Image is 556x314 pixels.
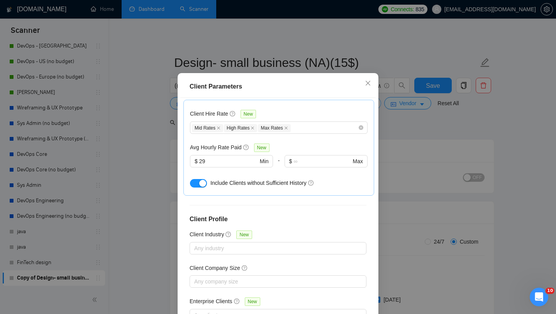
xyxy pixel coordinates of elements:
span: question-circle [243,144,249,150]
span: question-circle [308,180,314,186]
span: New [241,110,256,119]
h5: Client Hire Rate [190,110,228,118]
iframe: Intercom live chat [530,288,548,306]
span: close [217,126,220,130]
h5: Client Company Size [190,264,240,273]
span: Include Clients without Sufficient History [210,180,307,186]
button: Close [358,73,378,94]
span: Min [260,157,269,166]
span: Max [353,157,363,166]
span: close [251,126,254,130]
h4: Client Profile [190,215,366,224]
span: close [284,126,288,130]
span: question-circle [242,265,248,271]
span: 10 [546,288,554,294]
span: $ [195,157,198,166]
span: Mid Rates [192,124,223,132]
span: New [245,298,260,306]
span: close [365,80,371,86]
span: New [236,231,252,239]
span: High Rates [224,124,257,132]
span: $ [289,157,292,166]
input: 0 [199,157,258,166]
h5: Avg Hourly Rate Paid [190,143,242,152]
span: question-circle [230,111,236,117]
span: question-circle [234,298,240,304]
span: Max Rates [258,124,290,132]
h5: Enterprise Clients [190,297,232,306]
input: ∞ [293,157,351,166]
span: New [254,144,270,152]
span: close-circle [359,126,363,130]
div: Client Parameters [190,82,366,91]
span: question-circle [225,231,232,237]
div: - [273,155,284,177]
h5: Client Industry [190,230,224,239]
